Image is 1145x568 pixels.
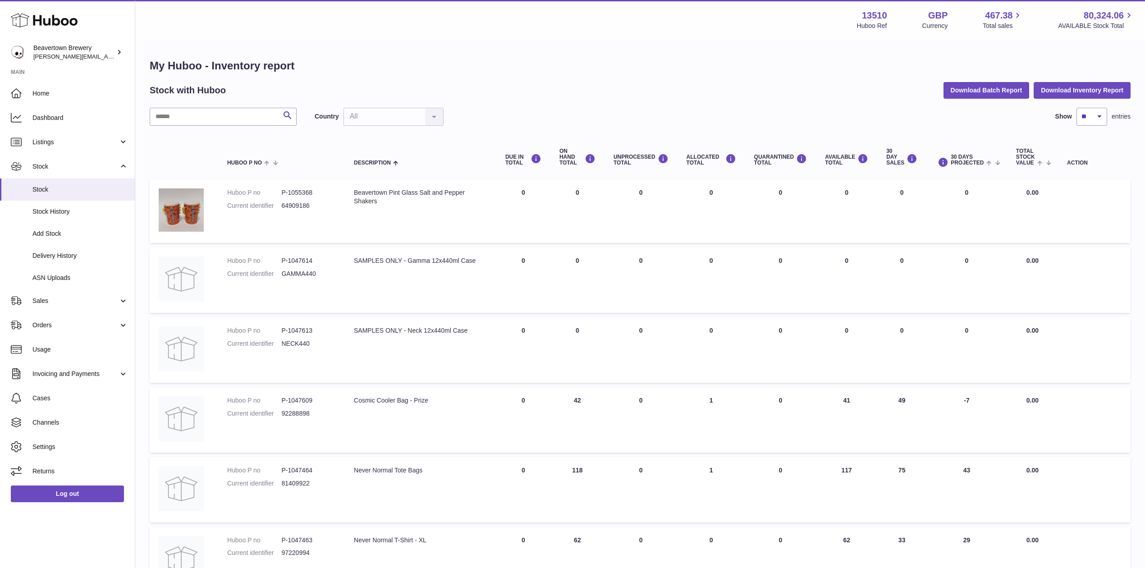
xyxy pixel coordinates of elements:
a: Log out [11,486,124,502]
span: 0.00 [1026,397,1039,404]
span: ASN Uploads [32,274,128,282]
label: Country [315,112,339,121]
dt: Huboo P no [227,257,282,265]
td: 1 [678,387,745,453]
span: 0.00 [1026,257,1039,264]
dd: P-1047463 [281,536,336,545]
dd: NECK440 [281,339,336,348]
div: DUE IN TOTAL [505,154,541,166]
dt: Huboo P no [227,396,282,405]
dd: 92288898 [281,409,336,418]
span: 0 [779,189,783,196]
div: QUARANTINED Total [754,154,807,166]
td: 0 [816,247,877,313]
a: 467.38 Total sales [983,9,1023,30]
span: 30 DAYS PROJECTED [951,154,984,166]
dt: Current identifier [227,409,282,418]
td: 1 [678,457,745,522]
td: 43 [926,457,1007,522]
span: Stock [32,162,119,171]
td: 0 [550,247,605,313]
button: Download Inventory Report [1034,82,1131,98]
span: Settings [32,443,128,451]
img: product image [159,466,204,511]
td: 0 [550,179,605,243]
span: 0.00 [1026,536,1039,544]
td: 0 [877,317,926,383]
dd: P-1047613 [281,326,336,335]
td: 0 [496,457,550,522]
span: Description [354,160,391,166]
img: product image [159,257,204,302]
span: Stock [32,185,128,194]
dd: 81409922 [281,479,336,488]
span: Channels [32,418,128,427]
div: SAMPLES ONLY - Neck 12x440ml Case [354,326,487,335]
dt: Huboo P no [227,326,282,335]
dt: Current identifier [227,339,282,348]
span: Dashboard [32,114,128,122]
strong: 13510 [862,9,887,22]
dd: P-1055368 [281,188,336,197]
dd: GAMMA440 [281,270,336,278]
span: 80,324.06 [1084,9,1124,22]
span: Orders [32,321,119,330]
span: 467.38 [985,9,1012,22]
span: Sales [32,297,119,305]
span: 0 [779,327,783,334]
td: 118 [550,457,605,522]
span: Home [32,89,128,98]
div: Beavertown Pint Glass Salt and Pepper Shakers [354,188,487,206]
td: 41 [816,387,877,453]
div: UNPROCESSED Total [614,154,669,166]
dt: Huboo P no [227,466,282,475]
dt: Current identifier [227,270,282,278]
td: 49 [877,387,926,453]
img: product image [159,188,204,232]
span: AVAILABLE Stock Total [1058,22,1134,30]
td: 42 [550,387,605,453]
span: Invoicing and Payments [32,370,119,378]
span: Returns [32,467,128,476]
td: 0 [678,179,745,243]
td: 0 [877,179,926,243]
div: Huboo Ref [857,22,887,30]
dd: 64909186 [281,202,336,210]
span: 0 [779,536,783,544]
dt: Current identifier [227,202,282,210]
td: 0 [605,317,678,383]
span: entries [1112,112,1131,121]
span: Add Stock [32,229,128,238]
h1: My Huboo - Inventory report [150,59,1131,73]
span: Cases [32,394,128,403]
span: 0.00 [1026,467,1039,474]
td: 0 [926,179,1007,243]
td: 0 [605,247,678,313]
div: Beavertown Brewery [33,44,114,61]
div: AVAILABLE Total [825,154,868,166]
td: 0 [496,179,550,243]
img: product image [159,396,204,441]
img: product image [159,326,204,371]
span: 0 [779,467,783,474]
td: 0 [877,247,926,313]
span: [PERSON_NAME][EMAIL_ADDRESS][PERSON_NAME][DOMAIN_NAME] [33,53,229,60]
span: Delivery History [32,252,128,260]
td: 0 [926,247,1007,313]
td: 0 [496,387,550,453]
span: Huboo P no [227,160,262,166]
dt: Huboo P no [227,188,282,197]
td: -7 [926,387,1007,453]
dd: P-1047464 [281,466,336,475]
span: Listings [32,138,119,147]
span: 0.00 [1026,327,1039,334]
td: 0 [496,317,550,383]
td: 117 [816,457,877,522]
dt: Current identifier [227,549,282,557]
dt: Huboo P no [227,536,282,545]
span: Stock History [32,207,128,216]
td: 0 [678,247,745,313]
td: 0 [816,317,877,383]
span: 0 [779,397,783,404]
td: 0 [550,317,605,383]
